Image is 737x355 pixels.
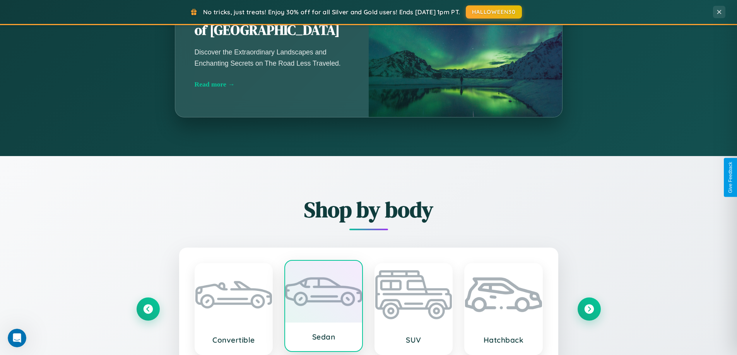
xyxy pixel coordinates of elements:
p: Discover the Extraordinary Landscapes and Enchanting Secrets on The Road Less Traveled. [195,47,349,68]
h3: Convertible [203,335,265,345]
h2: Shop by body [137,195,601,224]
button: HALLOWEEN30 [466,5,522,19]
span: No tricks, just treats! Enjoy 30% off for all Silver and Gold users! Ends [DATE] 1pm PT. [203,8,460,16]
iframe: Intercom live chat [8,329,26,347]
h2: Unearthing the Mystique of [GEOGRAPHIC_DATA] [195,4,349,39]
h3: SUV [383,335,445,345]
div: Read more → [195,80,349,88]
div: Give Feedback [728,162,733,193]
h3: Hatchback [473,335,534,345]
h3: Sedan [293,332,354,341]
